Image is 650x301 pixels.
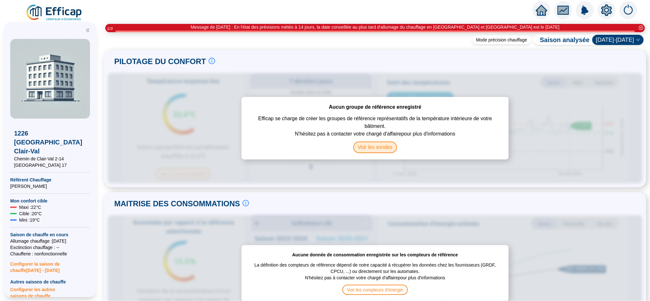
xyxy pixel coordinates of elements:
[114,56,206,67] span: PILOTAGE DU CONFORT
[295,130,455,142] span: N'hésitez pas à contacter votre chargé d'affaire pour plus d'informations
[329,103,422,111] span: Aucun groupe de référence enregistré
[107,26,113,31] i: 1 / 3
[26,4,83,22] img: efficap energie logo
[19,204,41,210] span: Maxi : 22 °C
[19,217,40,223] span: Mini : 19 °C
[191,24,560,31] div: Message de [DATE] : En l'état des prévisions météo à 14 jours, la date conseillée au plus tard d'...
[14,156,86,162] span: Chemin de Clair-Val 2-14
[10,198,90,204] span: Mon confort cible
[472,35,531,44] div: Mode précision chauffage
[10,177,90,183] span: Référent Chauffage
[248,258,503,275] span: La définition des compteurs de référence dépend de notre capacité à récupérer les données chez le...
[536,4,547,16] span: home
[209,58,215,64] span: info-circle
[10,183,90,189] span: [PERSON_NAME]
[619,1,637,19] img: alerts
[10,279,90,285] span: Autres saisons de chauffe
[596,35,640,45] span: 2025-2026
[248,111,503,130] span: Efficap se charge de créer les groupes de référence représentatifs de la température intérieure d...
[557,4,569,16] span: fund
[86,28,90,33] span: double-left
[534,35,590,44] span: Saison analysée
[10,231,90,238] span: Saison de chauffe en cours
[14,162,86,168] span: [GEOGRAPHIC_DATA] 17
[10,285,90,299] span: Configurer les autres saisons de chauffe
[292,252,458,258] span: Aucune donnée de consommation enregistrée sur les compteurs de référence
[10,251,90,257] span: Chaufferie : non fonctionnelle
[305,275,445,285] span: N'hésitez pas à contacter votre chargé d'affaire pour plus d'informations
[114,199,240,209] span: MAITRISE DES CONSOMMATIONS
[10,244,90,251] span: Exctinction chauffage : --
[639,26,643,30] span: close-circle
[342,285,407,295] span: Voir les compteurs d'énergie
[19,210,42,217] span: Cible : 20 °C
[353,142,397,153] span: Voir les sondes
[576,1,594,19] img: alerts
[10,257,90,274] span: Configurer la saison de chauffe [DATE] - [DATE]
[243,200,249,206] span: info-circle
[636,38,640,42] span: down
[10,238,90,244] span: Allumage chauffage : [DATE]
[601,4,612,16] span: setting
[14,129,86,156] span: 1226 [GEOGRAPHIC_DATA] Clair-Val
